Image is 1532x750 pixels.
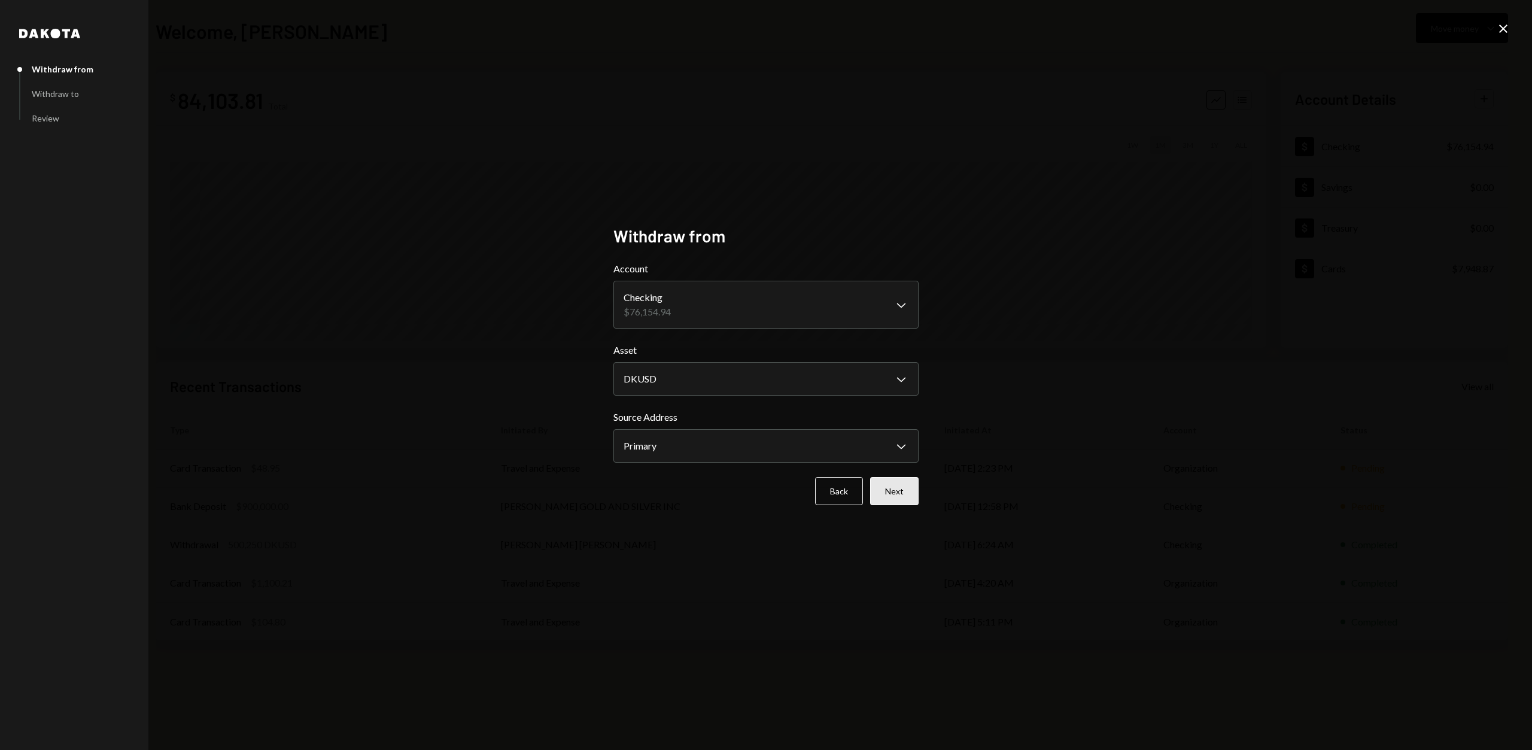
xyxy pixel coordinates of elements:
[613,410,919,424] label: Source Address
[613,224,919,248] h2: Withdraw from
[613,362,919,396] button: Asset
[870,477,919,505] button: Next
[613,429,919,463] button: Source Address
[613,343,919,357] label: Asset
[815,477,863,505] button: Back
[613,262,919,276] label: Account
[32,113,59,123] div: Review
[32,64,93,74] div: Withdraw from
[613,281,919,329] button: Account
[32,89,79,99] div: Withdraw to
